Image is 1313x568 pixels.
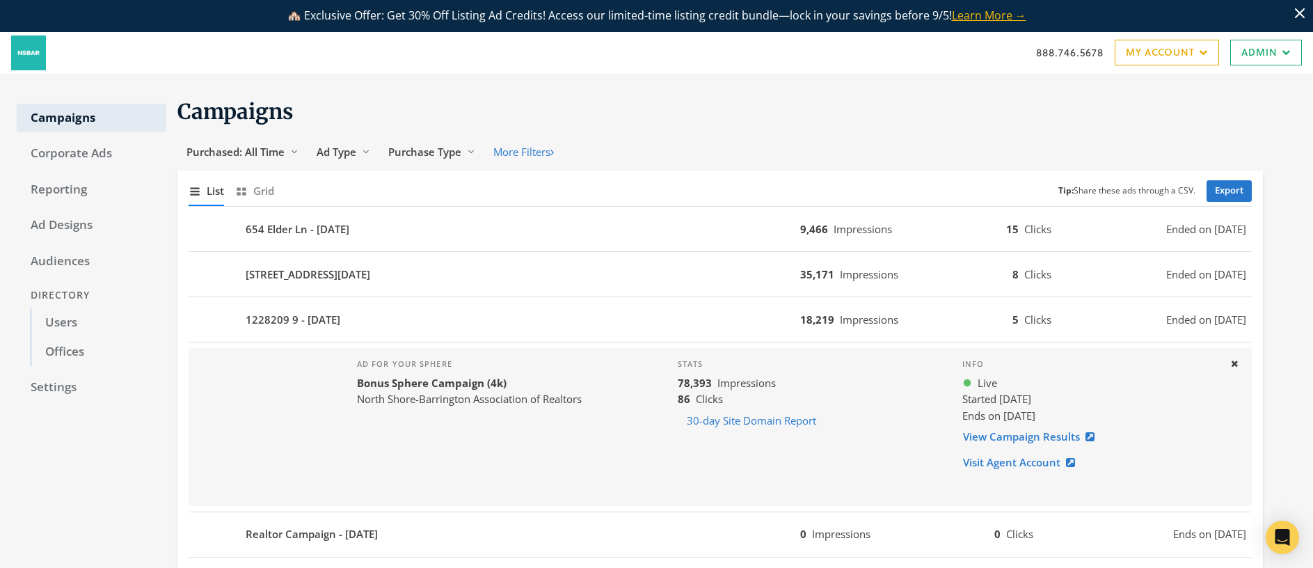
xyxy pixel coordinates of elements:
a: Admin [1230,40,1302,65]
span: Impressions [717,376,776,390]
div: North Shore-Barrington Association of Realtors [357,391,582,407]
button: 30-day Site Domain Report [678,408,825,434]
b: 0 [800,527,806,541]
a: My Account [1115,40,1219,65]
span: Clicks [696,392,723,406]
span: Impressions [840,313,898,326]
span: Grid [253,183,274,199]
a: Visit Agent Account [962,450,1084,475]
a: View Campaign Results [962,424,1104,450]
button: More Filters [484,139,563,165]
span: Clicks [1006,527,1033,541]
b: 0 [994,527,1001,541]
b: 78,393 [678,376,712,390]
b: 18,219 [800,313,834,326]
div: Started [DATE] [962,391,1218,407]
span: Ended on [DATE] [1166,267,1246,283]
button: Realtor Campaign - [DATE]0Impressions0ClicksEnds on [DATE] [189,518,1252,551]
h4: Ad for your sphere [357,359,582,369]
a: Corporate Ads [17,139,166,168]
h4: Stats [678,359,940,369]
button: Ad Type [308,139,379,165]
a: Reporting [17,175,166,205]
button: Purchase Type [379,139,484,165]
small: Share these ads through a CSV. [1058,184,1195,198]
button: List [189,176,224,206]
b: 654 Elder Ln - [DATE] [246,221,349,237]
b: 15 [1006,222,1019,236]
b: 5 [1012,313,1019,326]
a: 888.746.5678 [1036,45,1104,60]
span: Clicks [1024,267,1051,281]
button: [STREET_ADDRESS][DATE]35,171Impressions8ClicksEnded on [DATE] [189,258,1252,291]
a: Ad Designs [17,211,166,240]
b: Realtor Campaign - [DATE] [246,526,378,542]
div: Open Intercom Messenger [1266,521,1299,554]
a: Audiences [17,247,166,276]
b: 35,171 [800,267,834,281]
span: Purchase Type [388,145,461,159]
button: Grid [235,176,274,206]
b: Bonus Sphere Campaign (4k) [357,376,507,390]
span: List [207,183,224,199]
span: Ended on [DATE] [1166,221,1246,237]
span: Campaigns [177,98,294,125]
span: Clicks [1024,313,1051,326]
span: Live [978,375,997,391]
img: Adwerx [11,35,46,70]
b: 86 [678,392,690,406]
span: Clicks [1024,222,1051,236]
span: Impressions [834,222,892,236]
a: Settings [17,373,166,402]
button: Purchased: All Time [177,139,308,165]
span: Ended on [DATE] [1166,312,1246,328]
div: Directory [17,283,166,308]
a: Export [1207,180,1252,202]
b: Tip: [1058,184,1074,196]
span: Purchased: All Time [186,145,285,159]
span: Ends on [DATE] [1173,526,1246,542]
a: Offices [31,338,166,367]
button: 1228209 9 - [DATE]18,219Impressions5ClicksEnded on [DATE] [189,303,1252,336]
b: [STREET_ADDRESS][DATE] [246,267,370,283]
span: Ends on [DATE] [962,409,1035,423]
b: 9,466 [800,222,828,236]
a: Users [31,308,166,338]
a: Campaigns [17,104,166,133]
b: 8 [1012,267,1019,281]
h4: Info [962,359,1218,369]
span: Impressions [840,267,898,281]
span: Ad Type [317,145,356,159]
button: 654 Elder Ln - [DATE]9,466Impressions15ClicksEnded on [DATE] [189,212,1252,246]
span: Impressions [812,527,870,541]
b: 1228209 9 - [DATE] [246,312,340,328]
